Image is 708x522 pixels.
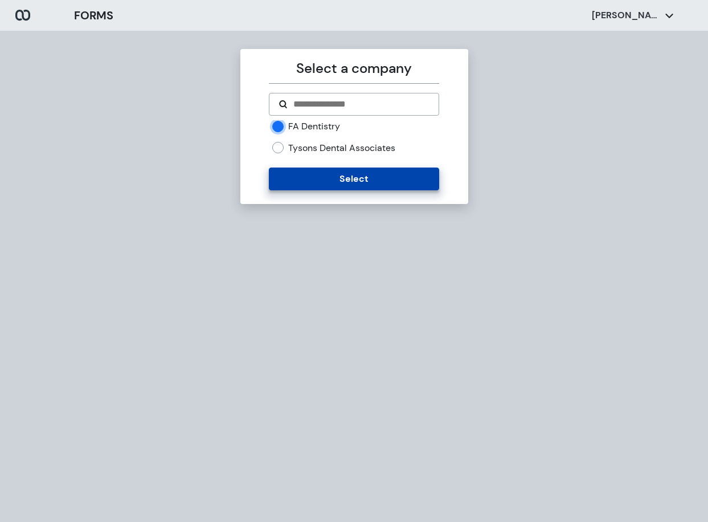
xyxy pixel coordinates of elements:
label: FA Dentistry [288,120,340,133]
button: Select [269,168,439,190]
h3: FORMS [74,7,113,24]
input: Search [292,97,429,111]
p: Select a company [269,58,439,79]
p: [PERSON_NAME] [592,9,660,22]
label: Tysons Dental Associates [288,142,395,154]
